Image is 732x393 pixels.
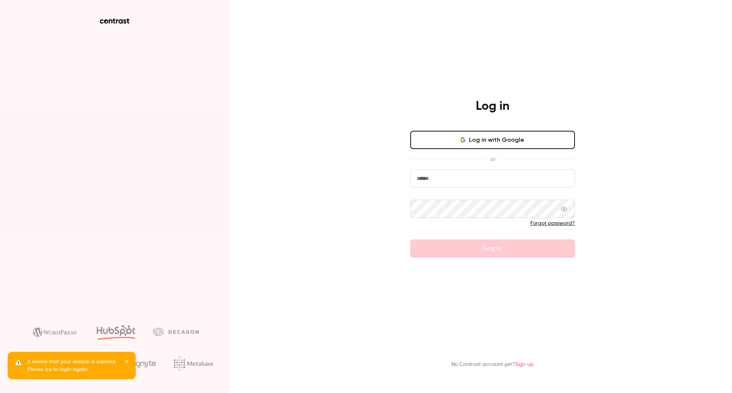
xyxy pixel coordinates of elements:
p: It seems that your session is expired. Please try to login again [27,358,119,373]
button: Log in with Google [410,131,575,149]
p: No Contrast account yet? [451,361,534,369]
button: close [124,358,130,367]
a: Sign up [515,362,534,367]
h4: Log in [476,99,509,114]
a: Forgot password? [530,221,575,226]
img: decagon [153,327,199,336]
span: or [486,155,499,163]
